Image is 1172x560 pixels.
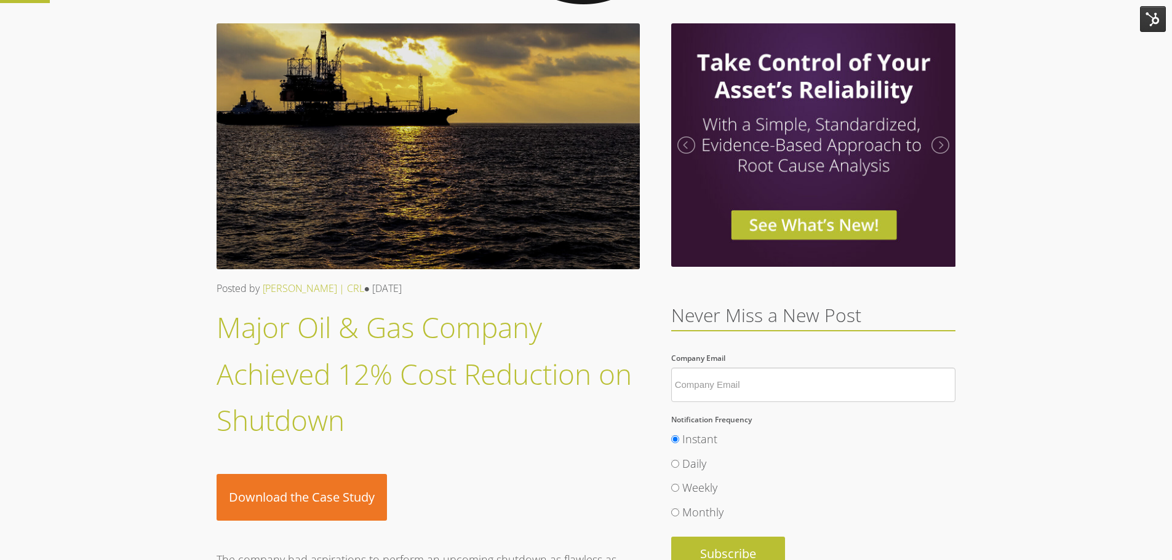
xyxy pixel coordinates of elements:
input: Company Email [671,368,956,402]
span: Company Email [671,353,725,363]
img: Investigation Optimzier [671,23,956,267]
span: Never Miss a New Post [671,302,861,328]
span: Monthly [682,505,724,519]
input: Monthly [671,508,679,516]
span: Weekly [682,480,717,495]
img: HubSpot Tools Menu Toggle [1140,6,1166,32]
a: Download the Case Study [217,474,387,521]
div: Major Oil & Gas Company Achieved 12% Cost Reduction on Shutdown [217,304,640,443]
input: Weekly [671,484,679,492]
span: Instant [682,432,717,446]
a: [PERSON_NAME] | CRL [263,282,364,295]
input: Instant [671,435,679,443]
input: Daily [671,460,679,468]
span: Daily [682,456,706,471]
span: Posted by [217,282,260,295]
span: ● [DATE] [364,282,402,295]
span: Notification Frequency [671,414,752,425]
